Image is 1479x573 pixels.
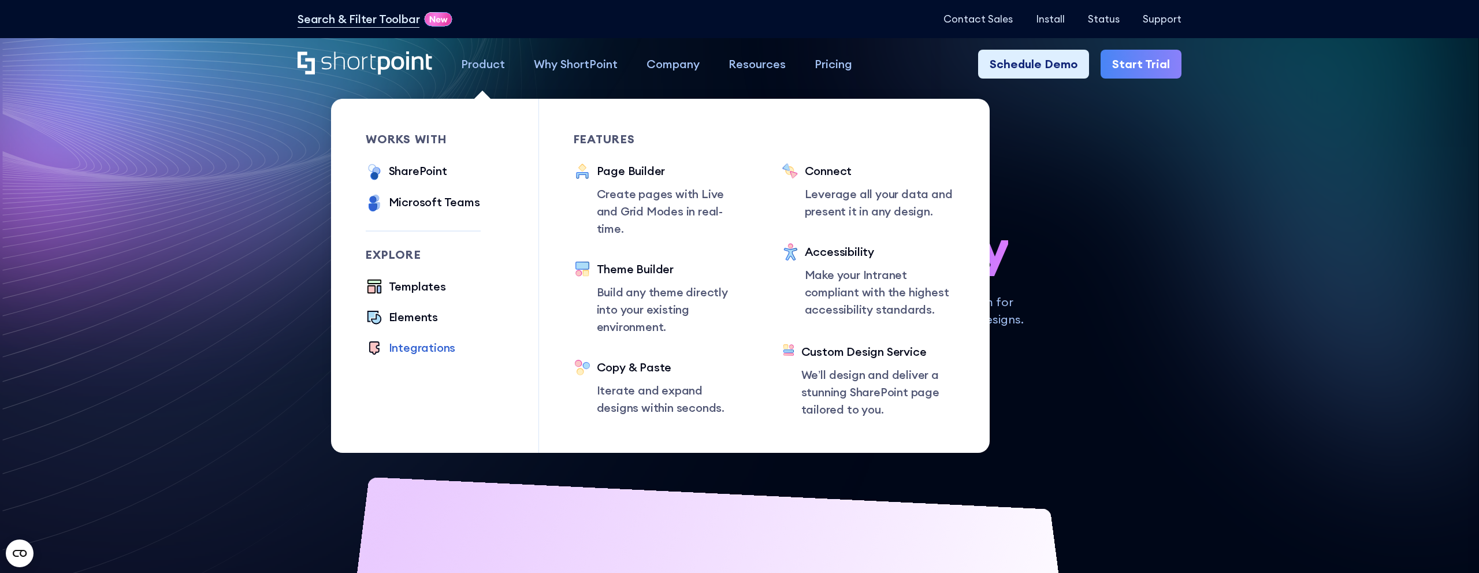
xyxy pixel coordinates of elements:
[597,382,747,416] p: Iterate and expand designs within seconds.
[597,185,747,237] p: Create pages with Live and Grid Modes in real-time.
[1088,13,1120,25] a: Status
[597,261,747,278] div: Theme Builder
[298,10,419,28] a: Search & Filter Toolbar
[574,359,747,416] a: Copy & PasteIterate and expand designs within seconds.
[366,278,446,297] a: Templates
[389,194,480,211] div: Microsoft Teams
[805,266,955,318] p: Make your Intranet compliant with the highest accessibility standards.
[366,249,481,261] div: Explore
[597,359,747,376] div: Copy & Paste
[389,162,447,180] div: SharePoint
[801,343,955,360] div: Custom Design Service
[447,50,519,79] a: Product
[805,162,955,180] div: Connect
[366,162,447,182] a: SharePoint
[298,51,432,76] a: Home
[632,50,714,79] a: Company
[805,243,955,261] div: Accessibility
[978,50,1089,79] a: Schedule Demo
[815,55,852,73] div: Pricing
[1421,518,1479,573] iframe: Chat Widget
[597,284,747,336] p: Build any theme directly into your existing environment.
[574,133,747,145] div: Features
[574,162,747,237] a: Page BuilderCreate pages with Live and Grid Modes in real-time.
[805,185,955,220] p: Leverage all your data and present it in any design.
[782,343,955,418] a: Custom Design ServiceWe’ll design and deliver a stunning SharePoint page tailored to you.
[298,162,1181,276] h1: SharePoint Design has never been
[782,162,955,220] a: ConnectLeverage all your data and present it in any design.
[366,194,480,213] a: Microsoft Teams
[389,278,446,295] div: Templates
[801,366,955,418] p: We’ll design and deliver a stunning SharePoint page tailored to you.
[366,308,438,328] a: Elements
[366,133,481,145] div: works with
[534,55,618,73] div: Why ShortPoint
[1143,13,1181,25] a: Support
[389,308,438,326] div: Elements
[597,162,747,180] div: Page Builder
[714,50,800,79] a: Resources
[782,243,955,320] a: AccessibilityMake your Intranet compliant with the highest accessibility standards.
[519,50,632,79] a: Why ShortPoint
[461,55,505,73] div: Product
[1036,13,1065,25] a: Install
[729,55,786,73] div: Resources
[366,339,456,358] a: Integrations
[6,539,34,567] button: Open CMP widget
[943,13,1013,25] a: Contact Sales
[574,261,747,336] a: Theme BuilderBuild any theme directly into your existing environment.
[389,339,456,356] div: Integrations
[646,55,700,73] div: Company
[1101,50,1181,79] a: Start Trial
[800,50,867,79] a: Pricing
